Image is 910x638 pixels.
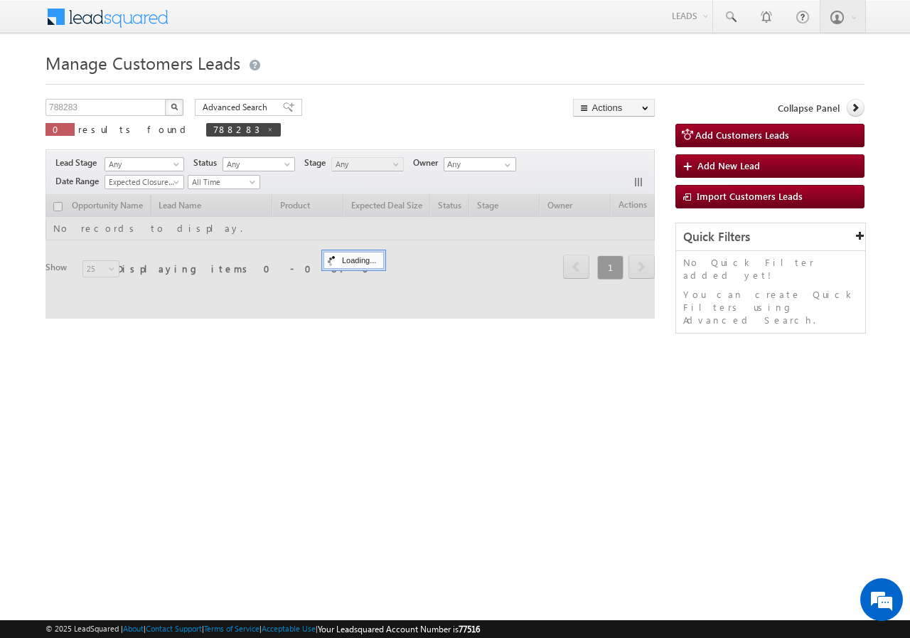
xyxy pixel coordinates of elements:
span: Lead Stage [55,156,102,169]
span: Your Leadsquared Account Number is [318,624,480,634]
span: Import Customers Leads [697,190,803,202]
span: Advanced Search [203,101,272,114]
a: All Time [188,175,260,189]
span: Owner [413,156,444,169]
span: Any [223,158,291,171]
span: Collapse Panel [778,102,840,115]
img: Search [171,103,178,110]
div: Quick Filters [676,223,865,251]
a: Show All Items [497,158,515,172]
p: You can create Quick Filters using Advanced Search. [683,288,858,326]
a: About [123,624,144,633]
span: Add Customers Leads [695,129,789,141]
a: Terms of Service [204,624,259,633]
button: Actions [573,99,655,117]
span: 77516 [459,624,480,634]
span: Any [105,158,179,171]
span: Any [332,158,400,171]
span: 0 [53,123,68,135]
span: 788283 [213,123,259,135]
span: Expected Closure Date [105,176,179,188]
span: results found [78,123,191,135]
p: No Quick Filter added yet! [683,256,858,282]
input: Type to Search [444,157,516,171]
div: Loading... [323,252,384,269]
span: Add New Lead [697,159,760,171]
span: Date Range [55,175,105,188]
span: Stage [304,156,331,169]
span: All Time [188,176,256,188]
a: Contact Support [146,624,202,633]
a: Any [223,157,295,171]
span: Status [193,156,223,169]
span: Manage Customers Leads [45,51,240,74]
a: Any [105,157,184,171]
a: Acceptable Use [262,624,316,633]
a: Any [331,157,404,171]
span: © 2025 LeadSquared | | | | | [45,622,480,636]
a: Expected Closure Date [105,175,184,189]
